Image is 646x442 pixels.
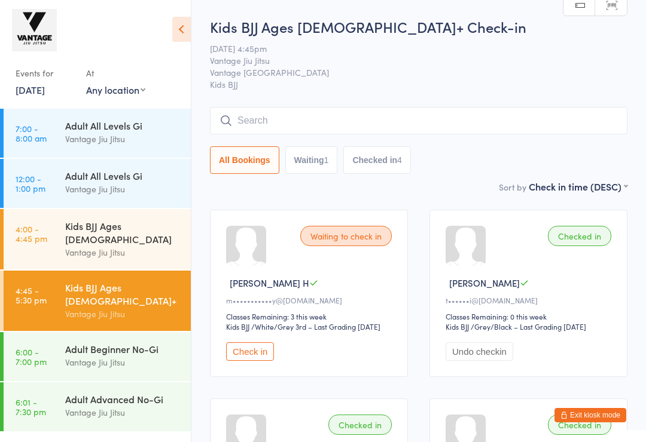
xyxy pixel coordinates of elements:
div: Adult Beginner No-Gi [65,342,181,355]
button: Undo checkin [446,342,513,361]
div: 4 [397,155,402,165]
div: Checked in [548,415,611,435]
div: Kids BJJ [446,321,469,331]
div: Events for [16,63,74,83]
div: t••••••i@[DOMAIN_NAME] [446,295,615,305]
div: Adult All Levels Gi [65,119,181,132]
input: Search [210,107,627,134]
time: 6:01 - 7:30 pm [16,397,46,416]
div: Kids BJJ [226,321,249,331]
span: [PERSON_NAME] [449,277,520,289]
span: Vantage Jiu Jitsu [210,54,609,66]
div: Checked in [328,415,392,435]
button: Check in [226,342,274,361]
div: Vantage Jiu Jitsu [65,355,181,369]
div: 1 [324,155,329,165]
div: Any location [86,83,145,96]
button: Waiting1 [285,146,338,174]
span: [PERSON_NAME] H [230,277,309,289]
a: 6:01 -7:30 pmAdult Advanced No-GiVantage Jiu Jitsu [4,382,191,431]
span: [DATE] 4:45pm [210,42,609,54]
span: / Grey/Black – Last Grading [DATE] [471,321,586,331]
button: Exit kiosk mode [554,408,626,422]
a: 12:00 -1:00 pmAdult All Levels GiVantage Jiu Jitsu [4,159,191,208]
span: / White/Grey 3rd – Last Grading [DATE] [251,321,380,331]
div: At [86,63,145,83]
img: Vantage Jiu Jitsu [12,9,57,51]
a: 4:45 -5:30 pmKids BJJ Ages [DEMOGRAPHIC_DATA]+Vantage Jiu Jitsu [4,271,191,331]
div: Vantage Jiu Jitsu [65,245,181,259]
div: m•••••••••••y@[DOMAIN_NAME] [226,295,395,305]
div: Vantage Jiu Jitsu [65,307,181,321]
time: 7:00 - 8:00 am [16,124,47,143]
time: 6:00 - 7:00 pm [16,347,47,366]
div: Vantage Jiu Jitsu [65,182,181,196]
div: Classes Remaining: 3 this week [226,311,395,321]
button: All Bookings [210,146,279,174]
a: 6:00 -7:00 pmAdult Beginner No-GiVantage Jiu Jitsu [4,332,191,381]
button: Checked in4 [343,146,411,174]
div: Waiting to check in [300,226,392,246]
div: Checked in [548,226,611,246]
a: 7:00 -8:00 amAdult All Levels GiVantage Jiu Jitsu [4,109,191,158]
div: Vantage Jiu Jitsu [65,406,181,419]
div: Kids BJJ Ages [DEMOGRAPHIC_DATA] [65,219,181,245]
div: Kids BJJ Ages [DEMOGRAPHIC_DATA]+ [65,281,181,307]
div: Vantage Jiu Jitsu [65,132,181,146]
div: Adult All Levels Gi [65,169,181,182]
div: Adult Advanced No-Gi [65,392,181,406]
div: Classes Remaining: 0 this week [446,311,615,321]
a: 4:00 -4:45 pmKids BJJ Ages [DEMOGRAPHIC_DATA]Vantage Jiu Jitsu [4,209,191,269]
span: Kids BJJ [210,78,627,90]
label: Sort by [499,181,526,193]
time: 4:45 - 5:30 pm [16,286,47,305]
span: Vantage [GEOGRAPHIC_DATA] [210,66,609,78]
div: Check in time (DESC) [529,180,627,193]
time: 4:00 - 4:45 pm [16,224,47,243]
time: 12:00 - 1:00 pm [16,174,45,193]
h2: Kids BJJ Ages [DEMOGRAPHIC_DATA]+ Check-in [210,17,627,36]
a: [DATE] [16,83,45,96]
